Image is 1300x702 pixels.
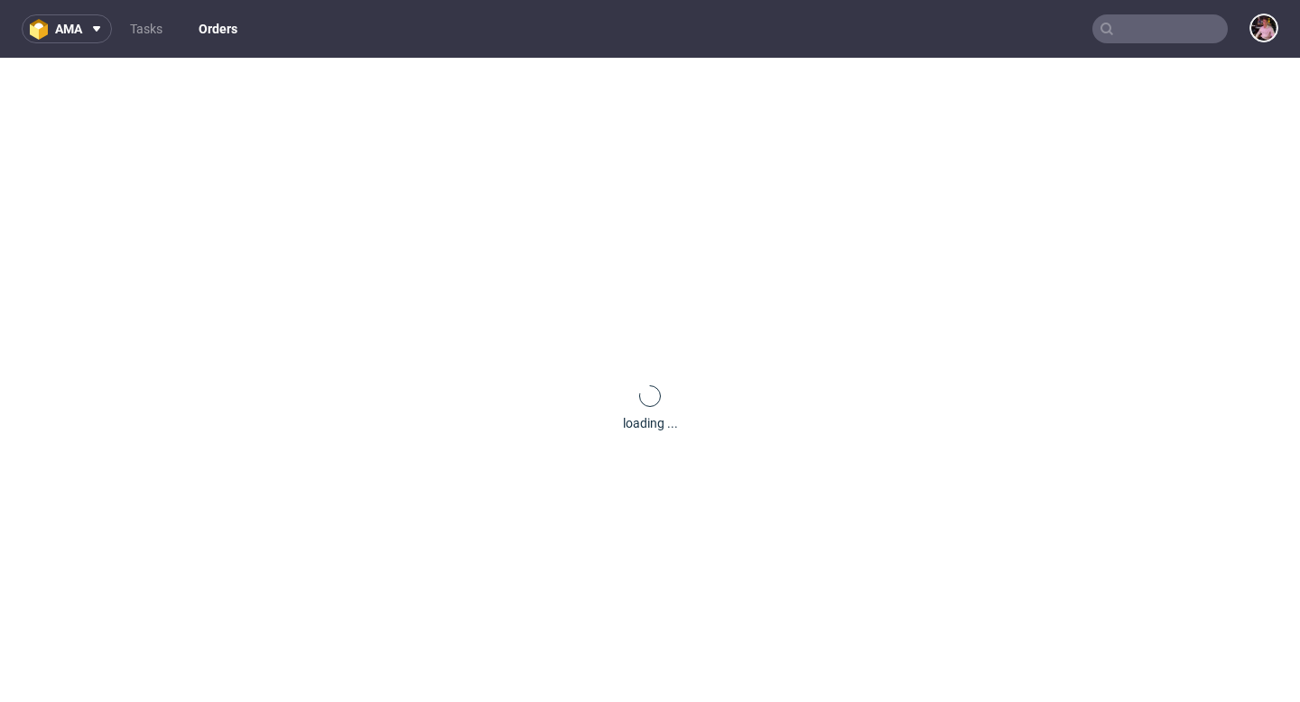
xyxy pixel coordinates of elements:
a: Orders [188,14,248,43]
img: Aleks Ziemkowski [1251,15,1277,41]
div: loading ... [623,414,678,432]
a: Tasks [119,14,173,43]
img: logo [30,19,55,40]
span: ama [55,23,82,35]
button: ama [22,14,112,43]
